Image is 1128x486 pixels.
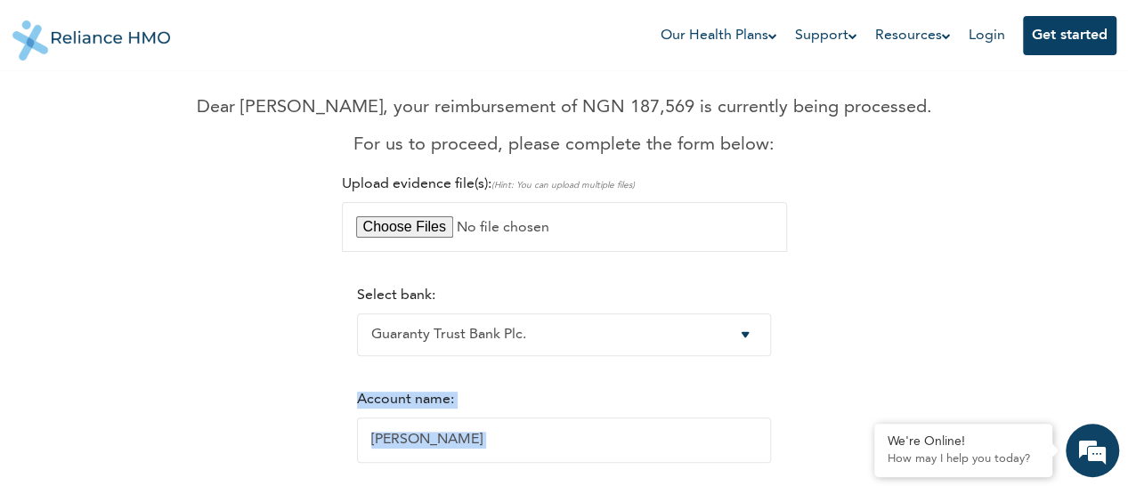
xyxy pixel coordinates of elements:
[888,452,1039,466] p: How may I help you today?
[197,94,932,121] p: Dear [PERSON_NAME], your reimbursement of NGN 187,569 is currently being processed.
[491,181,635,190] span: (Hint: You can upload multiple files)
[661,25,777,46] a: Our Health Plans
[9,336,339,398] textarea: Type your message and hit 'Enter'
[103,149,246,328] span: We're online!
[1023,16,1116,55] button: Get started
[795,25,857,46] a: Support
[357,288,435,303] label: Select bank:
[888,434,1039,450] div: We're Online!
[357,393,454,407] label: Account name:
[342,177,635,191] label: Upload evidence file(s):
[12,7,171,61] img: Reliance HMO's Logo
[174,398,340,453] div: FAQs
[9,429,174,441] span: Conversation
[197,132,932,158] p: For us to proceed, please complete the form below:
[875,25,951,46] a: Resources
[969,28,1005,43] a: Login
[292,9,335,52] div: Minimize live chat window
[33,89,72,134] img: d_794563401_company_1708531726252_794563401
[93,100,299,123] div: Chat with us now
